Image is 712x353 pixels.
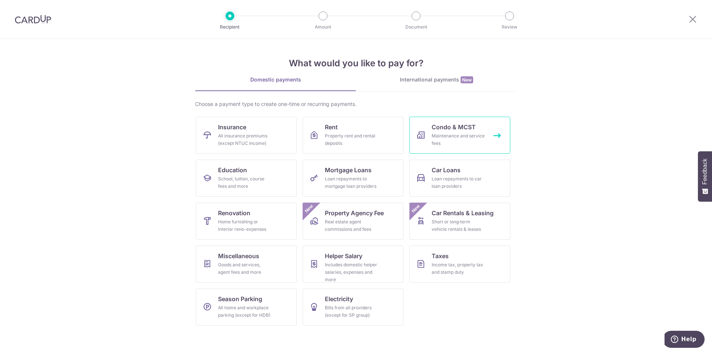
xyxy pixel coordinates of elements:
div: Choose a payment type to create one-time or recurring payments. [195,100,517,108]
div: All home and workplace parking (except for HDB) [218,304,271,319]
span: Miscellaneous [218,252,259,260]
p: Amount [296,23,350,31]
p: Review [482,23,537,31]
p: Document [389,23,444,31]
span: Season Parking [218,294,262,303]
button: Feedback - Show survey [698,151,712,202]
a: TaxesIncome tax, property tax and stamp duty [409,246,510,283]
span: Car Rentals & Leasing [432,209,494,217]
a: MiscellaneousGoods and services, agent fees and more [196,246,297,283]
span: New [303,203,315,215]
span: New [410,203,422,215]
span: Rent [325,123,338,131]
div: Maintenance and service fees [432,132,485,147]
a: Helper SalaryIncludes domestic helper salaries, expenses and more [303,246,403,283]
span: Condo & MCST [432,123,476,131]
div: Home furnishing or interior reno-expenses [218,218,271,233]
span: Insurance [218,123,246,131]
a: Season ParkingAll home and workplace parking (except for HDB) [196,289,297,326]
span: Taxes [432,252,449,260]
a: InsuranceAll insurance premiums (except NTUC Income) [196,117,297,154]
div: Real estate agent commissions and fees [325,218,378,233]
iframe: Opens a widget where you can find more information [665,331,705,349]
span: Renovation [218,209,250,217]
span: Mortgage Loans [325,166,372,174]
a: Car LoansLoan repayments to car loan providers [409,160,510,197]
span: New [461,76,473,83]
div: Goods and services, agent fees and more [218,261,271,276]
h4: What would you like to pay for? [195,57,517,70]
span: Feedback [702,159,708,184]
span: Car Loans [432,166,461,174]
div: International payments [356,76,517,84]
p: Recipient [202,23,257,31]
div: School, tuition, course fees and more [218,175,271,190]
div: Income tax, property tax and stamp duty [432,261,485,276]
a: RentProperty rent and rental deposits [303,117,403,154]
span: Property Agency Fee [325,209,384,217]
a: Car Rentals & LeasingShort or long‑term vehicle rentals & leasesNew [409,203,510,240]
div: Property rent and rental deposits [325,132,378,147]
div: Bills from all providers (except for SP group) [325,304,378,319]
div: Domestic payments [195,76,356,83]
div: Includes domestic helper salaries, expenses and more [325,261,378,283]
a: EducationSchool, tuition, course fees and more [196,160,297,197]
img: CardUp [15,15,51,24]
div: Short or long‑term vehicle rentals & leases [432,218,485,233]
a: RenovationHome furnishing or interior reno-expenses [196,203,297,240]
span: Helper Salary [325,252,362,260]
span: Education [218,166,247,174]
span: Electricity [325,294,353,303]
a: Condo & MCSTMaintenance and service fees [409,117,510,154]
div: Loan repayments to car loan providers [432,175,485,190]
div: All insurance premiums (except NTUC Income) [218,132,271,147]
a: Mortgage LoansLoan repayments to mortgage loan providers [303,160,403,197]
a: Property Agency FeeReal estate agent commissions and feesNew [303,203,403,240]
a: ElectricityBills from all providers (except for SP group) [303,289,403,326]
div: Loan repayments to mortgage loan providers [325,175,378,190]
